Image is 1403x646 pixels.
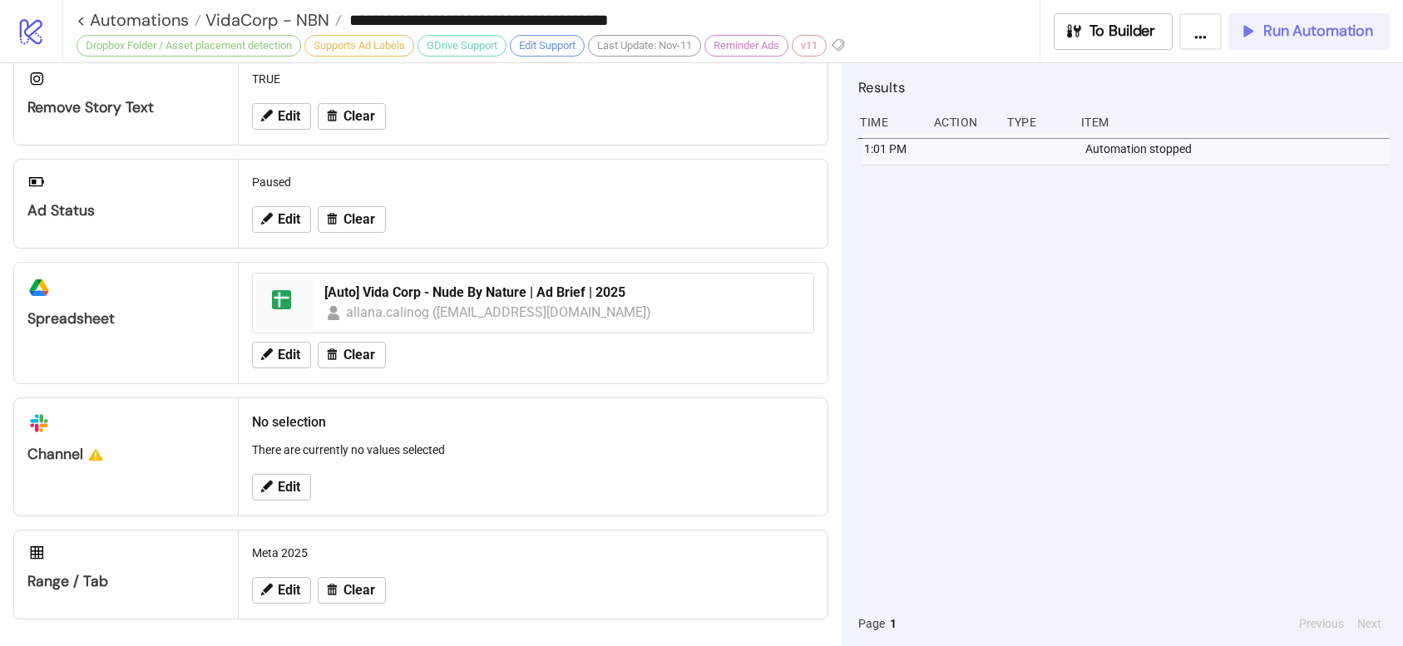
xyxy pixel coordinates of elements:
[27,445,225,464] div: Channel
[252,206,311,233] button: Edit
[1228,13,1390,50] button: Run Automation
[252,103,311,130] button: Edit
[304,35,414,57] div: Supports Ad Labels
[1079,106,1390,138] div: Item
[343,348,375,362] span: Clear
[245,63,821,95] div: TRUE
[510,35,585,57] div: Edit Support
[318,103,386,130] button: Clear
[252,412,814,432] h2: No selection
[1054,13,1173,50] button: To Builder
[278,480,300,495] span: Edit
[27,572,225,591] div: Range / Tab
[278,583,300,598] span: Edit
[318,206,386,233] button: Clear
[252,342,311,368] button: Edit
[346,302,653,323] div: allana.calinog ([EMAIL_ADDRESS][DOMAIN_NAME])
[77,35,301,57] div: Dropbox Folder / Asset placement detection
[858,106,921,138] div: Time
[343,212,375,227] span: Clear
[1005,106,1068,138] div: Type
[1089,22,1156,41] span: To Builder
[252,441,814,459] p: There are currently no values selected
[252,474,311,501] button: Edit
[588,35,701,57] div: Last Update: Nov-11
[27,201,225,220] div: Ad Status
[1084,133,1394,165] div: Automation stopped
[792,35,827,57] div: v11
[27,98,225,117] div: Remove Story Text
[704,35,788,57] div: Reminder Ads
[245,537,821,569] div: Meta 2025
[1179,13,1222,50] button: ...
[318,342,386,368] button: Clear
[324,284,803,302] div: [Auto] Vida Corp - Nude By Nature | Ad Brief | 2025
[885,614,902,633] button: 1
[417,35,506,57] div: GDrive Support
[858,614,885,633] span: Page
[343,583,375,598] span: Clear
[77,12,201,28] a: < Automations
[278,109,300,124] span: Edit
[1263,22,1373,41] span: Run Automation
[1294,614,1349,633] button: Previous
[858,76,1390,98] h2: Results
[252,577,311,604] button: Edit
[201,9,329,31] span: VidaCorp - NBN
[278,212,300,227] span: Edit
[343,109,375,124] span: Clear
[27,309,225,328] div: Spreadsheet
[245,166,821,198] div: Paused
[278,348,300,362] span: Edit
[862,133,925,165] div: 1:01 PM
[1352,614,1386,633] button: Next
[932,106,995,138] div: Action
[201,12,342,28] a: VidaCorp - NBN
[318,577,386,604] button: Clear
